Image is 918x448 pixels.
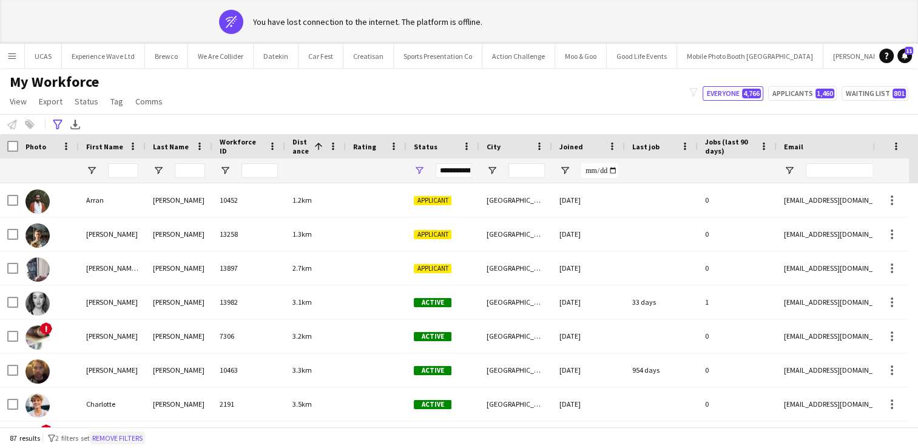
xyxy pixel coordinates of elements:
div: 954 days [625,353,698,387]
span: Last job [632,142,660,151]
div: 10452 [212,183,285,217]
button: Remove filters [90,432,145,445]
input: Joined Filter Input [581,163,618,178]
span: 3.2km [292,331,312,341]
button: Open Filter Menu [559,165,570,176]
div: [DATE] [552,387,625,421]
button: Experience Wave Ltd [62,44,145,68]
span: First Name [86,142,123,151]
input: City Filter Input [508,163,545,178]
div: 1 [698,285,777,319]
div: [PERSON_NAME] [79,285,146,319]
button: Good Life Events [607,44,677,68]
button: Open Filter Menu [784,165,795,176]
span: Tag [110,96,123,107]
div: [GEOGRAPHIC_DATA] [479,353,552,387]
button: [PERSON_NAME] [823,44,895,68]
a: Comms [130,93,167,109]
span: Applicant [414,230,451,239]
button: Action Challenge [482,44,555,68]
img: Amy Carrie [25,291,50,316]
span: Applicant [414,196,451,205]
div: [PERSON_NAME] [146,183,212,217]
div: 10463 [212,353,285,387]
button: Creatisan [343,44,394,68]
span: Applicant [414,264,451,273]
button: We Are Collider [188,44,254,68]
button: Open Filter Menu [153,165,164,176]
div: 0 [698,217,777,251]
span: Joined [559,142,583,151]
img: Jessica Bennett [25,325,50,350]
a: Status [70,93,103,109]
span: Distance [292,137,309,155]
img: Matthew Mcnaughton [25,359,50,384]
span: Status [414,142,437,151]
div: 0 [698,319,777,353]
button: UCAS [25,44,62,68]
span: 1.3km [292,229,312,239]
button: Everyone4,766 [703,86,763,101]
div: 13258 [212,217,285,251]
div: 0 [698,387,777,421]
span: 2 filters set [55,433,90,443]
span: Last Name [153,142,189,151]
span: Jobs (last 90 days) [705,137,755,155]
span: Workforce ID [220,137,263,155]
img: Ann Marie Beckett [25,257,50,282]
span: ! [40,424,52,436]
span: Status [75,96,98,107]
span: 3.1km [292,297,312,307]
button: Open Filter Menu [414,165,425,176]
span: My Workforce [10,73,99,91]
img: George Wells [25,223,50,248]
a: Export [34,93,67,109]
app-action-btn: Advanced filters [50,117,65,132]
div: [DATE] [552,285,625,319]
span: Rating [353,142,376,151]
app-action-btn: Export XLSX [68,117,83,132]
span: 801 [893,89,906,98]
span: Active [414,400,451,409]
span: Comms [135,96,163,107]
span: 3.5km [292,399,312,409]
span: 2.7km [292,263,312,273]
div: [GEOGRAPHIC_DATA] [479,251,552,285]
img: Arran Agyeman-Ellis [25,189,50,214]
button: Open Filter Menu [487,165,498,176]
div: 13982 [212,285,285,319]
div: 7306 [212,319,285,353]
span: Email [784,142,803,151]
a: 11 [897,49,912,63]
span: 1,460 [815,89,834,98]
input: Last Name Filter Input [175,163,205,178]
div: 0 [698,251,777,285]
div: Charlotte [79,387,146,421]
div: [PERSON_NAME] [PERSON_NAME] [79,251,146,285]
div: [GEOGRAPHIC_DATA] [479,319,552,353]
div: [PERSON_NAME] [146,319,212,353]
button: Waiting list801 [842,86,908,101]
button: Moo & Goo [555,44,607,68]
div: 13897 [212,251,285,285]
div: [GEOGRAPHIC_DATA] [479,285,552,319]
div: [PERSON_NAME] [146,387,212,421]
div: You have lost connection to the internet. The platform is offline. [253,16,482,27]
span: City [487,142,501,151]
div: 0 [698,183,777,217]
button: Datekin [254,44,299,68]
button: Sports Presentation Co [394,44,482,68]
div: 0 [698,353,777,387]
div: [PERSON_NAME] [79,353,146,387]
div: [DATE] [552,183,625,217]
span: Active [414,366,451,375]
input: First Name Filter Input [108,163,138,178]
button: Mobile Photo Booth [GEOGRAPHIC_DATA] [677,44,823,68]
div: [DATE] [552,217,625,251]
div: [GEOGRAPHIC_DATA] [479,183,552,217]
button: Open Filter Menu [86,165,97,176]
span: 1.2km [292,195,312,205]
button: Brewco [145,44,188,68]
span: Photo [25,142,46,151]
div: [PERSON_NAME] [79,217,146,251]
